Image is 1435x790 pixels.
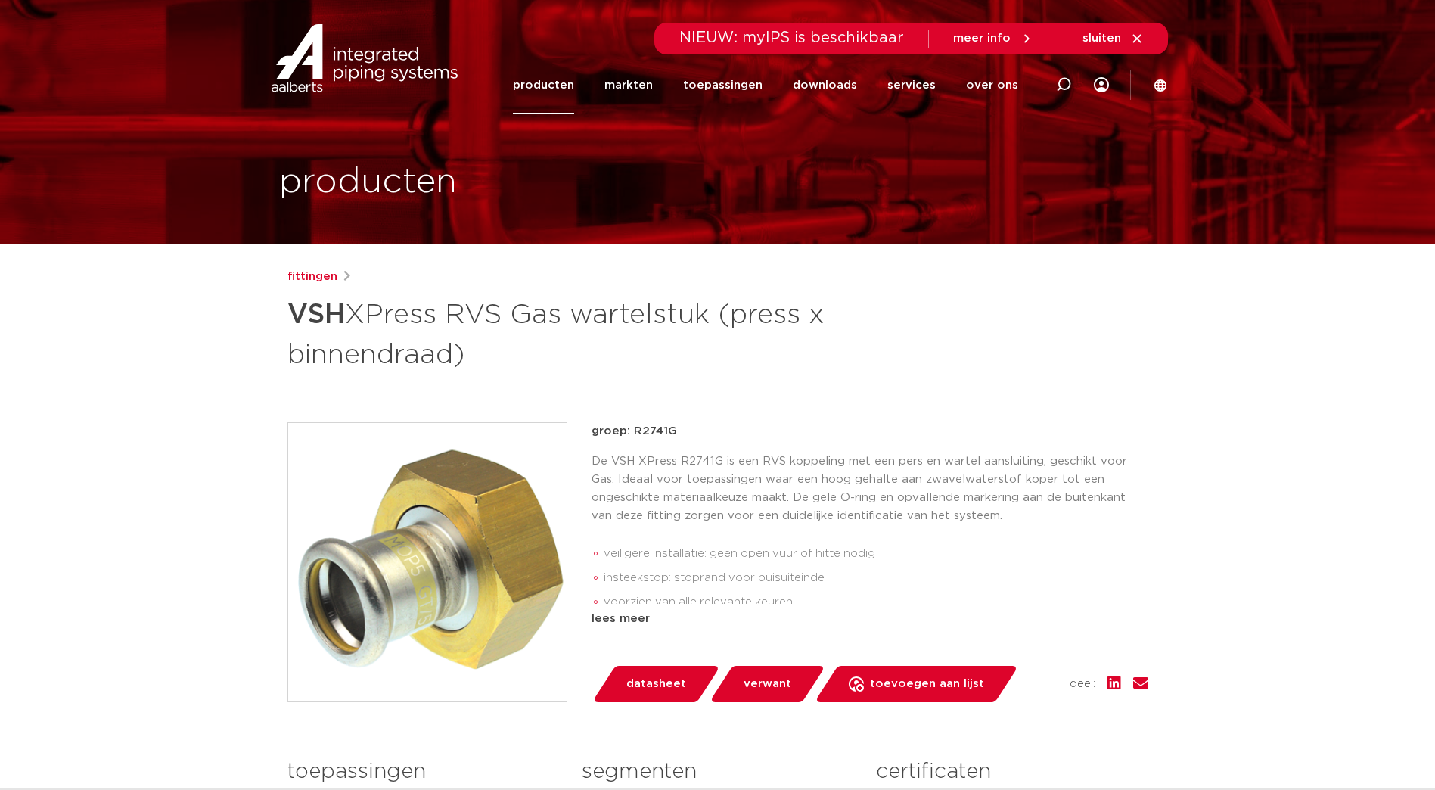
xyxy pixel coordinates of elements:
div: lees meer [592,610,1148,628]
span: verwant [744,672,791,696]
span: deel: [1070,675,1095,693]
a: sluiten [1082,32,1144,45]
p: groep: R2741G [592,422,1148,440]
span: NIEUW: myIPS is beschikbaar [679,30,904,45]
a: datasheet [592,666,720,702]
h3: toepassingen [287,757,559,787]
strong: VSH [287,301,345,328]
h1: producten [279,158,457,207]
span: sluiten [1082,33,1121,44]
a: over ons [966,56,1018,114]
a: verwant [709,666,825,702]
li: insteekstop: stoprand voor buisuiteinde [604,566,1148,590]
a: services [887,56,936,114]
li: voorzien van alle relevante keuren [604,590,1148,614]
li: veiligere installatie: geen open vuur of hitte nodig [604,542,1148,566]
img: Product Image for VSH XPress RVS Gas wartelstuk (press x binnendraad) [288,423,567,701]
h3: certificaten [876,757,1148,787]
span: toevoegen aan lijst [870,672,984,696]
a: producten [513,56,574,114]
p: De VSH XPress R2741G is een RVS koppeling met een pers en wartel aansluiting, geschikt voor Gas. ... [592,453,1148,525]
a: toepassingen [683,56,763,114]
nav: Menu [513,56,1018,114]
h3: segmenten [582,757,853,787]
a: meer info [953,32,1033,45]
h1: XPress RVS Gas wartelstuk (press x binnendraad) [287,292,856,374]
a: markten [604,56,653,114]
a: downloads [793,56,857,114]
span: meer info [953,33,1011,44]
span: datasheet [626,672,686,696]
a: fittingen [287,268,337,286]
